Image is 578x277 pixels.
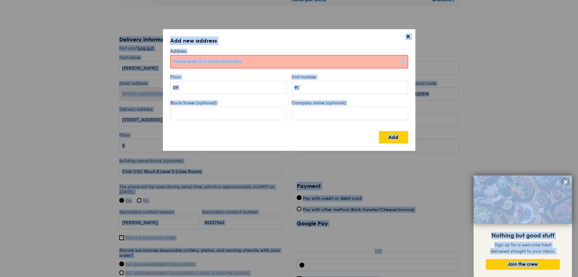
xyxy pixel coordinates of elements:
label: Unit number [292,74,408,80]
img: icon-dropdown.fa26e9f9.svg [401,59,405,64]
button: Close [561,177,570,187]
button: Join the crew [486,259,560,270]
label: Floor [170,74,287,80]
a: Add [379,131,408,144]
label: Company name (optional) [292,100,408,106]
img: DSC07876-Edit02-Large.jpeg [474,175,572,224]
span: Nothing but good stuff [491,232,554,239]
h3: Add new address [170,36,408,45]
span: Sign up for a welcome treat delivered straight to your inbox. [490,242,555,254]
label: Address [170,49,408,54]
span: Please enter 3 or more characters [173,59,242,64]
span: ✕ [404,33,412,42]
label: Block/tower (optional) [170,100,287,106]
